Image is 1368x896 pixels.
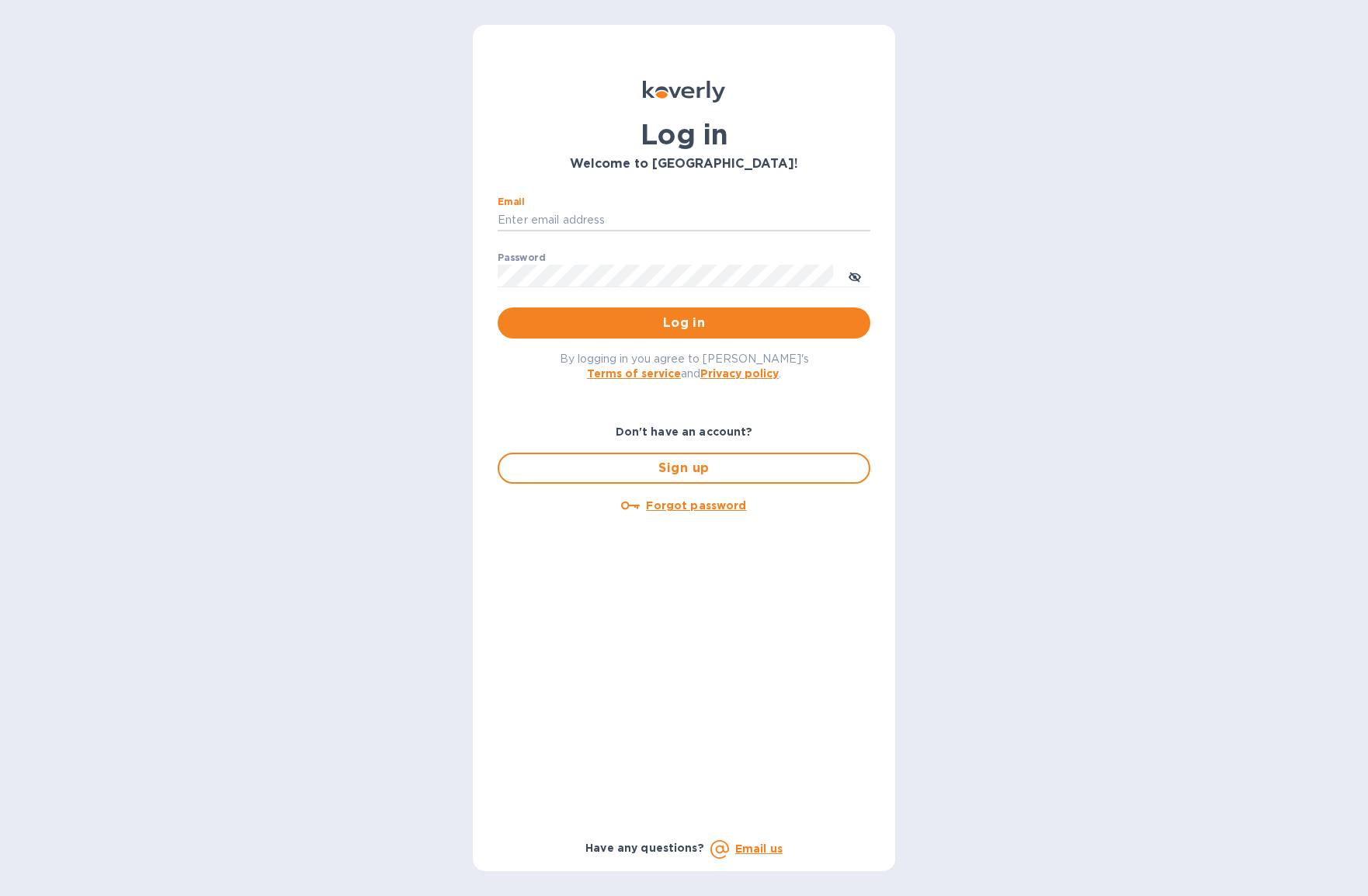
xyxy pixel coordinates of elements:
span: Log in [510,314,858,332]
button: Log in [498,307,870,339]
label: Email [498,197,525,207]
a: Terms of service [587,367,681,380]
u: Forgot password [646,499,746,512]
button: Sign up [498,453,870,484]
a: Privacy policy [700,367,779,380]
b: Don't have an account? [616,425,753,438]
h1: Log in [498,118,870,151]
a: Email us [735,842,783,855]
label: Password [498,253,545,262]
button: toggle password visibility [839,260,870,291]
img: Koverly [643,81,725,102]
span: Sign up [512,459,856,478]
h3: Welcome to [GEOGRAPHIC_DATA]! [498,157,870,172]
span: By logging in you agree to [PERSON_NAME]'s and . [560,352,809,380]
input: Enter email address [498,209,870,232]
b: Have any questions? [585,842,704,854]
